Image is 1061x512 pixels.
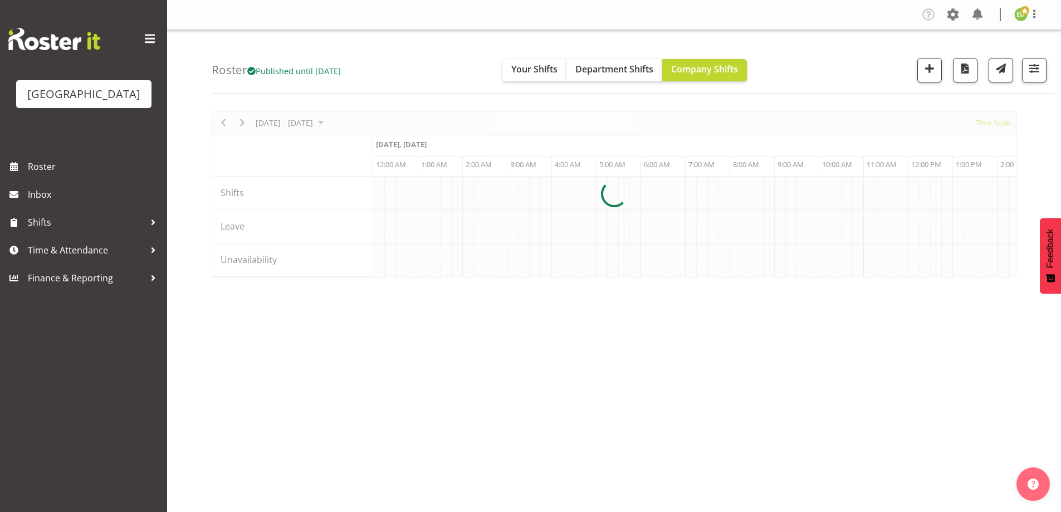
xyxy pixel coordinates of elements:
[28,158,162,175] span: Roster
[1040,218,1061,294] button: Feedback - Show survey
[917,58,942,82] button: Add a new shift
[28,214,145,231] span: Shifts
[1014,8,1028,21] img: emma-dowman11789.jpg
[575,63,653,75] span: Department Shifts
[8,28,100,50] img: Rosterit website logo
[566,59,662,81] button: Department Shifts
[28,270,145,286] span: Finance & Reporting
[1022,58,1047,82] button: Filter Shifts
[28,186,162,203] span: Inbox
[671,63,738,75] span: Company Shifts
[212,64,341,76] h4: Roster
[989,58,1013,82] button: Send a list of all shifts for the selected filtered period to all rostered employees.
[1028,479,1039,490] img: help-xxl-2.png
[28,242,145,259] span: Time & Attendance
[511,63,558,75] span: Your Shifts
[247,65,341,76] span: Published until [DATE]
[502,59,566,81] button: Your Shifts
[1045,229,1055,268] span: Feedback
[662,59,747,81] button: Company Shifts
[953,58,977,82] button: Download a PDF of the roster according to the set date range.
[27,86,140,103] div: [GEOGRAPHIC_DATA]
